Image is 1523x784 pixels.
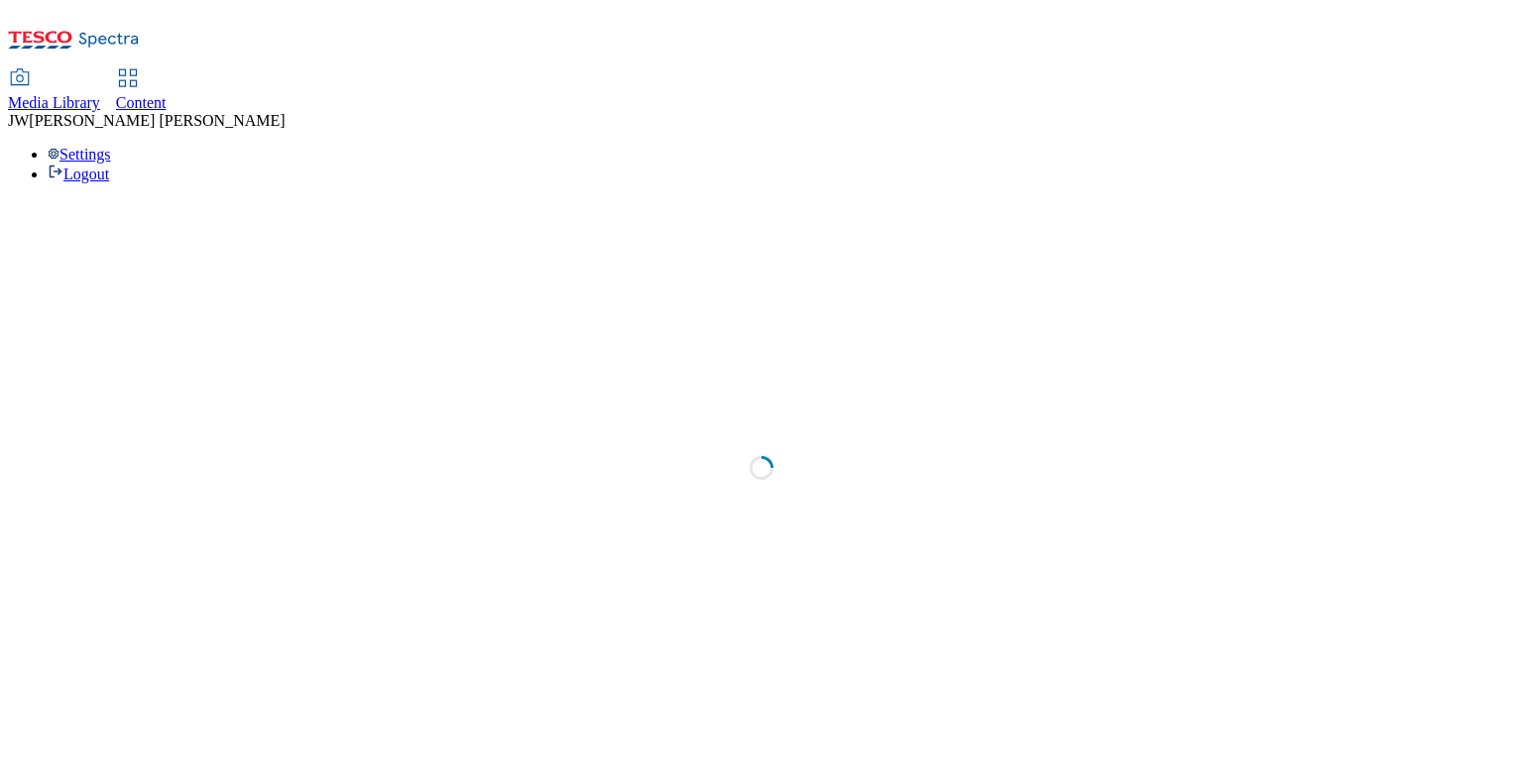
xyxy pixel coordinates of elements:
span: [PERSON_NAME] [PERSON_NAME] [29,112,285,129]
a: Logout [48,166,109,182]
span: JW [8,112,29,129]
a: Settings [48,146,111,163]
span: Media Library [8,94,100,111]
a: Media Library [8,70,100,112]
span: Content [116,94,167,111]
a: Content [116,70,167,112]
